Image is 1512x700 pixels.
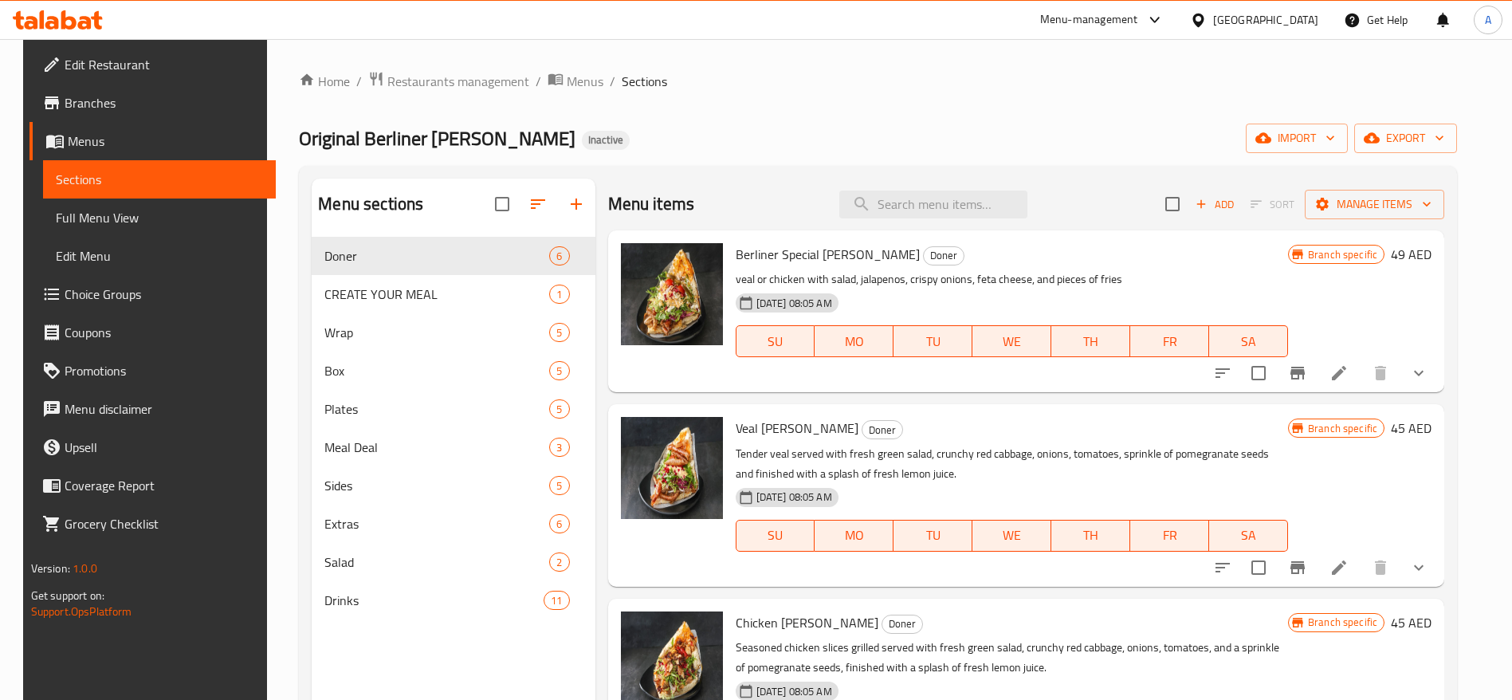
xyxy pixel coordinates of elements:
[31,558,70,579] span: Version:
[43,199,276,237] a: Full Menu View
[65,285,263,304] span: Choice Groups
[31,585,104,606] span: Get support on:
[1302,247,1384,262] span: Branch specific
[736,325,815,357] button: SU
[736,611,878,635] span: Chicken [PERSON_NAME]
[29,466,276,505] a: Coverage Report
[324,361,549,380] div: Box
[608,192,695,216] h2: Menu items
[65,514,263,533] span: Grocery Checklist
[312,230,595,626] nav: Menu sections
[1361,549,1400,587] button: delete
[815,520,893,552] button: MO
[621,417,723,519] img: Veal Doner
[1409,364,1428,383] svg: Show Choices
[324,553,549,572] span: Salad
[324,476,549,495] div: Sides
[1058,330,1124,353] span: TH
[1193,195,1236,214] span: Add
[1367,128,1444,148] span: export
[621,243,723,345] img: Berliner Special Doner
[65,55,263,74] span: Edit Restaurant
[1040,10,1138,29] div: Menu-management
[536,72,541,91] li: /
[1156,187,1189,221] span: Select section
[882,615,922,633] span: Doner
[1204,354,1242,392] button: sort-choices
[312,390,595,428] div: Plates5
[65,438,263,457] span: Upsell
[1318,195,1431,214] span: Manage items
[548,71,603,92] a: Menus
[73,558,97,579] span: 1.0.0
[29,352,276,390] a: Promotions
[750,684,838,699] span: [DATE] 08:05 AM
[862,420,903,439] div: Doner
[299,71,1457,92] nav: breadcrumb
[387,72,529,91] span: Restaurants management
[324,591,544,610] span: Drinks
[312,505,595,543] div: Extras6
[1242,551,1275,584] span: Select to update
[324,246,549,265] span: Doner
[544,591,569,610] div: items
[312,428,595,466] div: Meal Deal3
[1242,356,1275,390] span: Select to update
[1329,364,1349,383] a: Edit menu item
[312,543,595,581] div: Salad2
[56,208,263,227] span: Full Menu View
[1305,190,1444,219] button: Manage items
[1130,520,1209,552] button: FR
[1058,524,1124,547] span: TH
[1400,354,1438,392] button: show more
[1051,325,1130,357] button: TH
[324,438,549,457] span: Meal Deal
[29,45,276,84] a: Edit Restaurant
[550,364,568,379] span: 5
[485,187,519,221] span: Select all sections
[29,505,276,543] a: Grocery Checklist
[821,330,887,353] span: MO
[1329,558,1349,577] a: Edit menu item
[1137,524,1203,547] span: FR
[1215,524,1282,547] span: SA
[1240,192,1305,217] span: Select section first
[324,399,549,419] span: Plates
[1130,325,1209,357] button: FR
[550,440,568,455] span: 3
[736,444,1288,484] p: Tender veal served with fresh green salad, crunchy red cabbage, onions, tomatoes, sprinkle of pom...
[736,242,920,266] span: Berliner Special [PERSON_NAME]
[65,323,263,342] span: Coupons
[557,185,595,223] button: Add section
[610,72,615,91] li: /
[1209,520,1288,552] button: SA
[65,93,263,112] span: Branches
[29,84,276,122] a: Branches
[1361,354,1400,392] button: delete
[743,330,809,353] span: SU
[893,520,972,552] button: TU
[972,520,1051,552] button: WE
[43,237,276,275] a: Edit Menu
[1246,124,1348,153] button: import
[821,524,887,547] span: MO
[549,361,569,380] div: items
[1302,615,1384,630] span: Branch specific
[550,478,568,494] span: 5
[750,490,838,505] span: [DATE] 08:05 AM
[550,555,568,570] span: 2
[65,361,263,380] span: Promotions
[1409,558,1428,577] svg: Show Choices
[1204,549,1242,587] button: sort-choices
[1354,124,1457,153] button: export
[1302,421,1384,436] span: Branch specific
[56,170,263,189] span: Sections
[299,72,350,91] a: Home
[1391,417,1431,439] h6: 45 AED
[582,131,630,150] div: Inactive
[979,330,1045,353] span: WE
[1485,11,1491,29] span: A
[29,122,276,160] a: Menus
